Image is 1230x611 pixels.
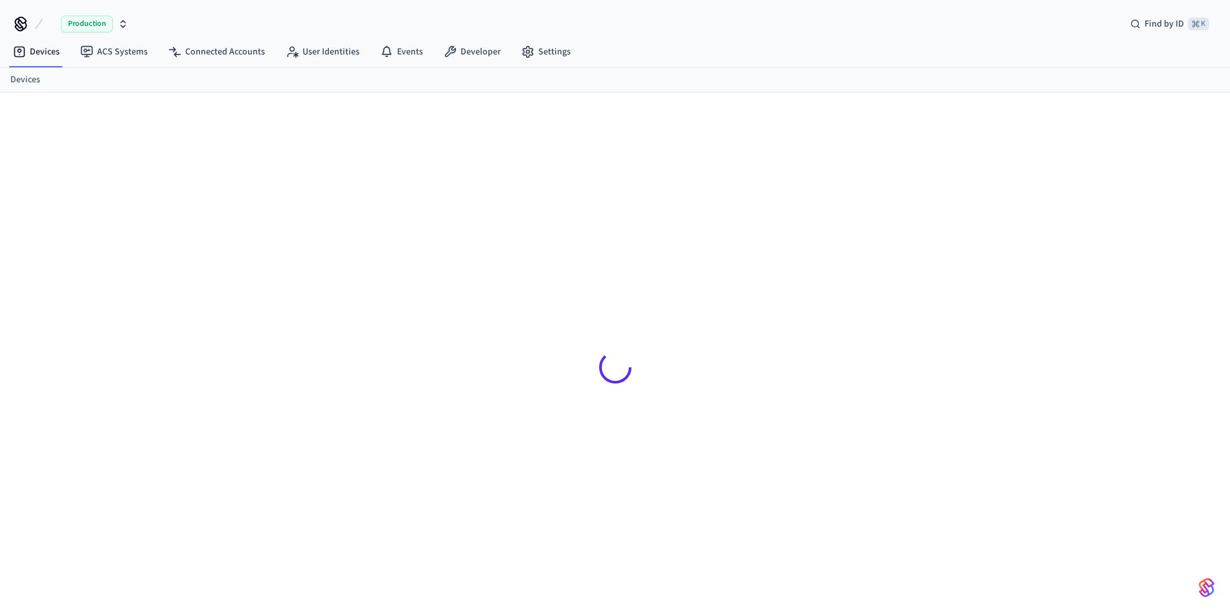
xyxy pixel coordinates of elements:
span: ⌘ K [1188,17,1209,30]
a: Devices [3,40,70,63]
a: User Identities [275,40,370,63]
a: Devices [10,73,40,87]
span: Find by ID [1145,17,1184,30]
span: Production [61,16,113,32]
a: Events [370,40,433,63]
a: ACS Systems [70,40,158,63]
a: Connected Accounts [158,40,275,63]
a: Developer [433,40,511,63]
a: Settings [511,40,581,63]
img: SeamLogoGradient.69752ec5.svg [1199,577,1214,598]
div: Find by ID⌘ K [1120,12,1220,36]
